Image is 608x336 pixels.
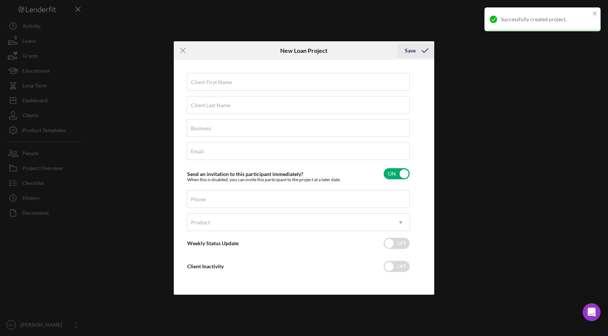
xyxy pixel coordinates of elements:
label: Client Inactivity [187,263,224,269]
label: Phone [191,196,206,202]
h6: New Loan Project [280,47,327,54]
div: Successfully created project. [501,16,590,22]
label: Business [191,125,211,131]
button: close [592,10,598,17]
div: When this is disabled, you can invite this participant to the project at a later date. [187,177,341,182]
label: Email [191,148,204,154]
button: Save [397,43,434,58]
div: Open Intercom Messenger [583,303,601,321]
label: Weekly Status Update [187,240,239,246]
label: Send an invitation to this participant immediately? [187,171,303,177]
div: Product [191,220,210,225]
label: Client First Name [191,79,232,85]
div: Save [405,43,416,58]
label: Client Last Name [191,102,230,108]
